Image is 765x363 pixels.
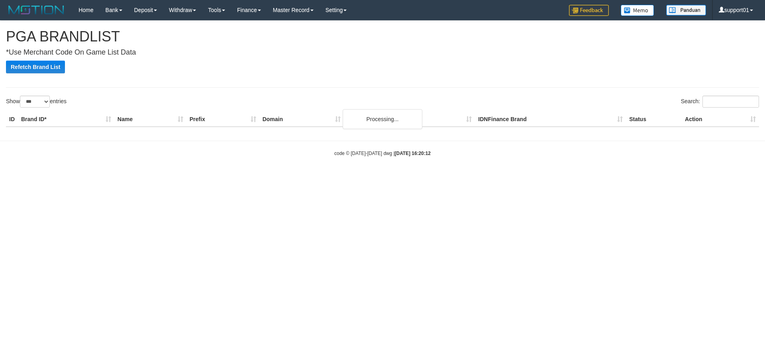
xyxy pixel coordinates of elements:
[6,29,759,45] h1: PGA BRANDLIST
[681,96,759,108] label: Search:
[682,112,759,127] th: Action
[186,112,259,127] th: Prefix
[395,151,431,156] strong: [DATE] 16:20:12
[343,109,422,129] div: Processing...
[6,112,18,127] th: ID
[569,5,609,16] img: Feedback.jpg
[6,96,67,108] label: Show entries
[18,112,114,127] th: Brand ID*
[475,112,626,127] th: IDNFinance Brand
[20,96,50,108] select: Showentries
[702,96,759,108] input: Search:
[621,5,654,16] img: Button%20Memo.svg
[259,112,344,127] th: Domain
[626,112,682,127] th: Status
[114,112,186,127] th: Name
[666,5,706,16] img: panduan.png
[6,61,65,73] button: Refetch Brand List
[334,151,431,156] small: code © [DATE]-[DATE] dwg |
[6,4,67,16] img: MOTION_logo.png
[6,49,759,57] h4: *Use Merchant Code On Game List Data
